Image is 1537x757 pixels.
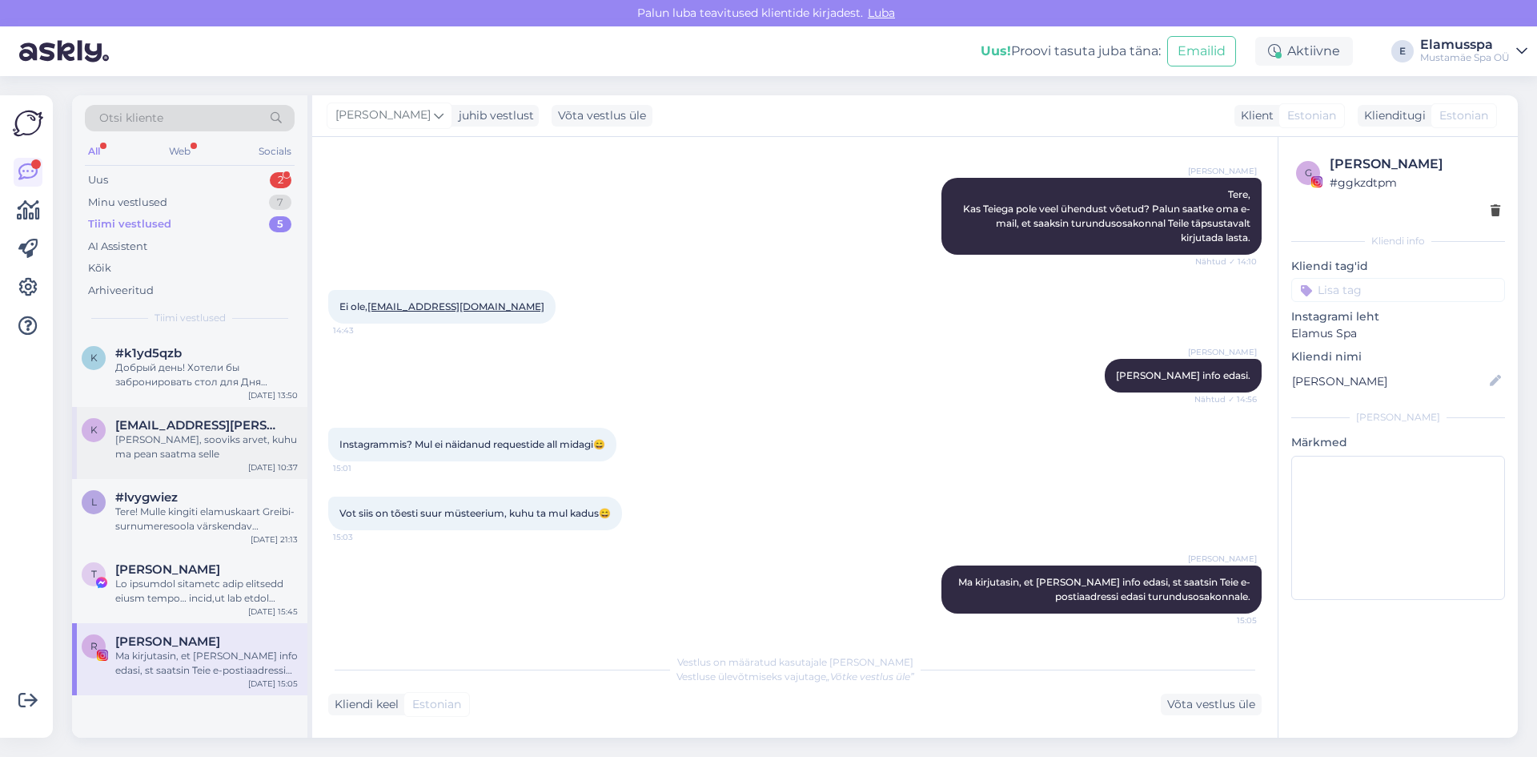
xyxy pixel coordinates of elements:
div: Klienditugi [1358,107,1426,124]
span: Nähtud ✓ 14:56 [1194,393,1257,405]
span: Estonian [1287,107,1336,124]
span: [PERSON_NAME] [1188,553,1257,565]
div: Tiimi vestlused [88,216,171,232]
div: Ma kirjutasin, et [PERSON_NAME] info edasi, st saatsin Teie e-postiaadressi edasi turundusosakonn... [115,649,298,678]
span: Vestluse ülevõtmiseks vajutage [676,670,914,683]
span: Estonian [412,696,461,713]
div: Web [166,141,194,162]
span: l [91,496,97,508]
div: [DATE] 15:45 [248,606,298,618]
span: Otsi kliente [99,110,163,127]
span: [PERSON_NAME] [335,107,431,124]
span: #k1yd5qzb [115,346,182,360]
span: ksenia.kaes@gmail.com [115,418,282,433]
span: Vestlus on määratud kasutajale [PERSON_NAME] [677,656,913,668]
div: [PERSON_NAME] [1291,410,1505,425]
a: ElamusspaMustamäe Spa OÜ [1420,38,1527,64]
div: Добрый день! Хотели бы забронировать стол для Дня рождения [115,360,298,389]
p: Kliendi nimi [1291,348,1505,365]
div: Võta vestlus üle [552,105,652,127]
div: 7 [269,195,291,211]
span: R [90,640,98,652]
span: 15:03 [333,531,393,543]
span: RAINER BÕKOV [115,634,220,649]
span: Ma kirjutasin, et [PERSON_NAME] info edasi, st saatsin Teie e-postiaadressi edasi turundusosakonn... [958,576,1250,602]
span: 15:01 [333,462,393,474]
div: # ggkzdtpm [1330,174,1500,191]
p: Elamus Spa [1291,325,1505,342]
div: [DATE] 21:13 [251,534,298,546]
div: Elamusspa [1420,38,1510,51]
span: #lvygwiez [115,490,178,505]
div: Klient [1234,107,1274,124]
span: Estonian [1439,107,1488,124]
p: Instagrami leht [1291,308,1505,325]
img: Askly Logo [13,108,43,139]
span: 15:05 [1197,614,1257,626]
div: Minu vestlused [88,195,167,211]
div: [PERSON_NAME] [1330,155,1500,174]
div: Proovi tasuta juba täna: [981,42,1161,61]
span: Ei ole, [339,300,544,312]
span: [PERSON_NAME] info edasi. [1116,369,1250,381]
div: E [1391,40,1414,62]
div: [DATE] 10:37 [248,461,298,473]
div: [DATE] 15:05 [248,678,298,690]
span: Instagrammis? Mul ei näidanud requestide all midagi😄 [339,438,605,450]
div: Tere! Mulle kingiti elamuskaart Greibi-surnumeresoola värskendav kehakoorimine, aga mureks on see... [115,505,298,534]
div: Arhiveeritud [88,283,154,299]
div: AI Assistent [88,239,147,255]
span: Terosmo Lindeta [115,562,220,577]
div: Kliendi keel [328,696,399,713]
span: [PERSON_NAME] [1188,165,1257,177]
span: Vot siis on tõesti suur müsteerium, kuhu ta mul kadus😄 [339,507,611,519]
input: Lisa tag [1291,278,1505,302]
span: g [1305,167,1312,179]
span: k [90,424,98,436]
div: Uus [88,172,108,188]
span: Nähtud ✓ 14:10 [1195,256,1257,268]
span: Tiimi vestlused [155,311,226,325]
div: 5 [269,216,291,232]
a: [EMAIL_ADDRESS][DOMAIN_NAME] [367,300,544,312]
p: Kliendi tag'id [1291,258,1505,275]
div: 2 [270,172,291,188]
span: [PERSON_NAME] [1188,346,1257,358]
span: T [91,568,97,580]
div: Lo ipsumdol sitametc adip elitsedd eiusm tempo… incid,ut lab etdol magnaal en adminimve quis nost... [115,577,298,606]
div: Võta vestlus üle [1161,694,1262,715]
div: juhib vestlust [452,107,534,124]
div: All [85,141,103,162]
div: Mustamäe Spa OÜ [1420,51,1510,64]
span: k [90,352,98,364]
div: [DATE] 13:50 [248,389,298,401]
div: Kliendi info [1291,234,1505,248]
i: „Võtke vestlus üle” [826,670,914,683]
input: Lisa nimi [1292,372,1487,390]
div: [PERSON_NAME], sooviks arvet, kuhu ma pean saatma selle [115,433,298,461]
div: Aktiivne [1255,37,1353,66]
div: Kõik [88,260,111,276]
span: Luba [863,6,900,20]
div: Socials [255,141,295,162]
p: Märkmed [1291,434,1505,451]
b: Uus! [981,43,1011,58]
span: 14:43 [333,324,393,336]
button: Emailid [1167,36,1236,66]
